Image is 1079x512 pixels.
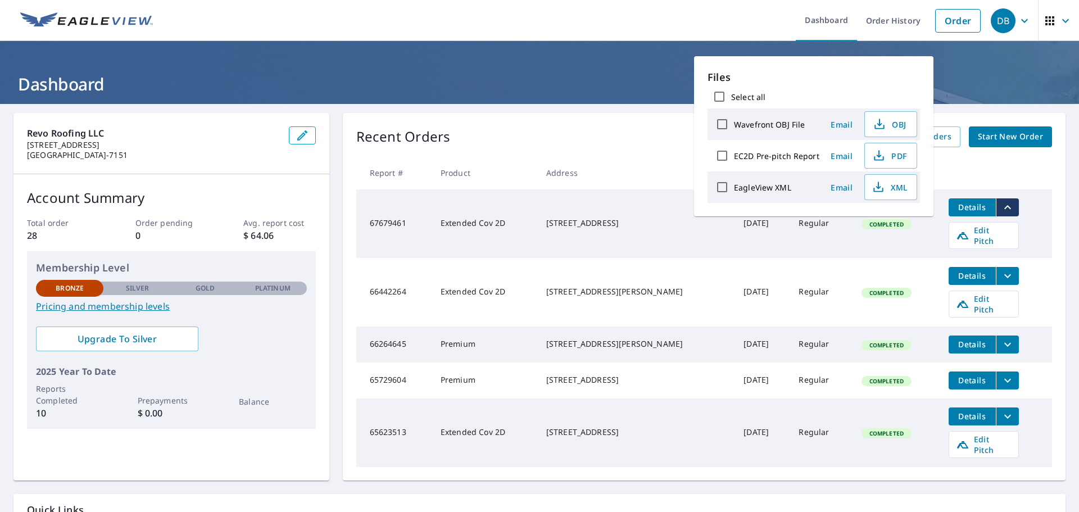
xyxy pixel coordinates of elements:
span: Email [828,151,855,161]
a: Edit Pitch [949,222,1019,249]
label: Wavefront OBJ File [734,119,805,130]
td: 66264645 [356,327,432,363]
span: Details [955,339,989,350]
span: Edit Pitch [956,434,1012,455]
td: [DATE] [735,258,790,327]
label: EagleView XML [734,182,791,193]
a: Upgrade To Silver [36,327,198,351]
button: filesDropdownBtn-67679461 [996,198,1019,216]
span: Details [955,270,989,281]
td: Regular [790,189,852,258]
p: Files [708,70,920,85]
td: 65729604 [356,363,432,398]
a: Start New Order [969,126,1052,147]
td: Extended Cov 2D [432,398,537,467]
span: Details [955,375,989,386]
button: filesDropdownBtn-65623513 [996,407,1019,425]
span: OBJ [872,117,908,131]
td: 67679461 [356,189,432,258]
td: Regular [790,363,852,398]
p: Prepayments [138,395,205,406]
span: Details [955,202,989,212]
div: DB [991,8,1015,33]
p: Reports Completed [36,383,103,406]
img: EV Logo [20,12,153,29]
span: Edit Pitch [956,293,1012,315]
td: Regular [790,398,852,467]
p: 28 [27,229,99,242]
p: Order pending [135,217,207,229]
div: [STREET_ADDRESS] [546,427,726,438]
a: Pricing and membership levels [36,300,307,313]
button: detailsBtn-65729604 [949,371,996,389]
td: [DATE] [735,327,790,363]
td: [DATE] [735,363,790,398]
button: Email [824,147,860,165]
label: Select all [731,92,765,102]
p: Total order [27,217,99,229]
span: Completed [863,220,910,228]
th: Product [432,156,537,189]
button: PDF [864,143,917,169]
p: Bronze [56,283,84,293]
label: EC2D Pre-pitch Report [734,151,819,161]
button: XML [864,174,917,200]
th: Address [537,156,735,189]
h1: Dashboard [13,73,1066,96]
a: Order [935,9,981,33]
span: Completed [863,289,910,297]
td: [DATE] [735,189,790,258]
span: XML [872,180,908,194]
p: Account Summary [27,188,316,208]
p: [STREET_ADDRESS] [27,140,280,150]
p: Avg. report cost [243,217,315,229]
td: 66442264 [356,258,432,327]
span: Email [828,119,855,130]
p: Platinum [255,283,291,293]
p: 0 [135,229,207,242]
p: Recent Orders [356,126,451,147]
p: 10 [36,406,103,420]
td: Premium [432,327,537,363]
p: 2025 Year To Date [36,365,307,378]
p: $ 64.06 [243,229,315,242]
button: filesDropdownBtn-65729604 [996,371,1019,389]
p: Revo Roofing LLC [27,126,280,140]
p: Gold [196,283,215,293]
td: Extended Cov 2D [432,189,537,258]
div: [STREET_ADDRESS][PERSON_NAME] [546,338,726,350]
span: Completed [863,377,910,385]
button: Email [824,116,860,133]
span: Edit Pitch [956,225,1012,246]
a: Edit Pitch [949,291,1019,318]
div: [STREET_ADDRESS] [546,218,726,229]
button: filesDropdownBtn-66264645 [996,336,1019,354]
td: [DATE] [735,398,790,467]
button: detailsBtn-66442264 [949,267,996,285]
p: $ 0.00 [138,406,205,420]
p: Membership Level [36,260,307,275]
button: detailsBtn-65623513 [949,407,996,425]
td: Extended Cov 2D [432,258,537,327]
td: Regular [790,258,852,327]
span: Email [828,182,855,193]
span: Upgrade To Silver [45,333,189,345]
span: Start New Order [978,130,1043,144]
button: Email [824,179,860,196]
td: Regular [790,327,852,363]
button: detailsBtn-66264645 [949,336,996,354]
span: Completed [863,341,910,349]
button: detailsBtn-67679461 [949,198,996,216]
a: Edit Pitch [949,431,1019,458]
span: Details [955,411,989,422]
div: [STREET_ADDRESS] [546,374,726,386]
p: [GEOGRAPHIC_DATA]-7151 [27,150,280,160]
span: PDF [872,149,908,162]
td: Premium [432,363,537,398]
th: Report # [356,156,432,189]
p: Balance [239,396,306,407]
button: filesDropdownBtn-66442264 [996,267,1019,285]
p: Silver [126,283,149,293]
span: Completed [863,429,910,437]
div: [STREET_ADDRESS][PERSON_NAME] [546,286,726,297]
